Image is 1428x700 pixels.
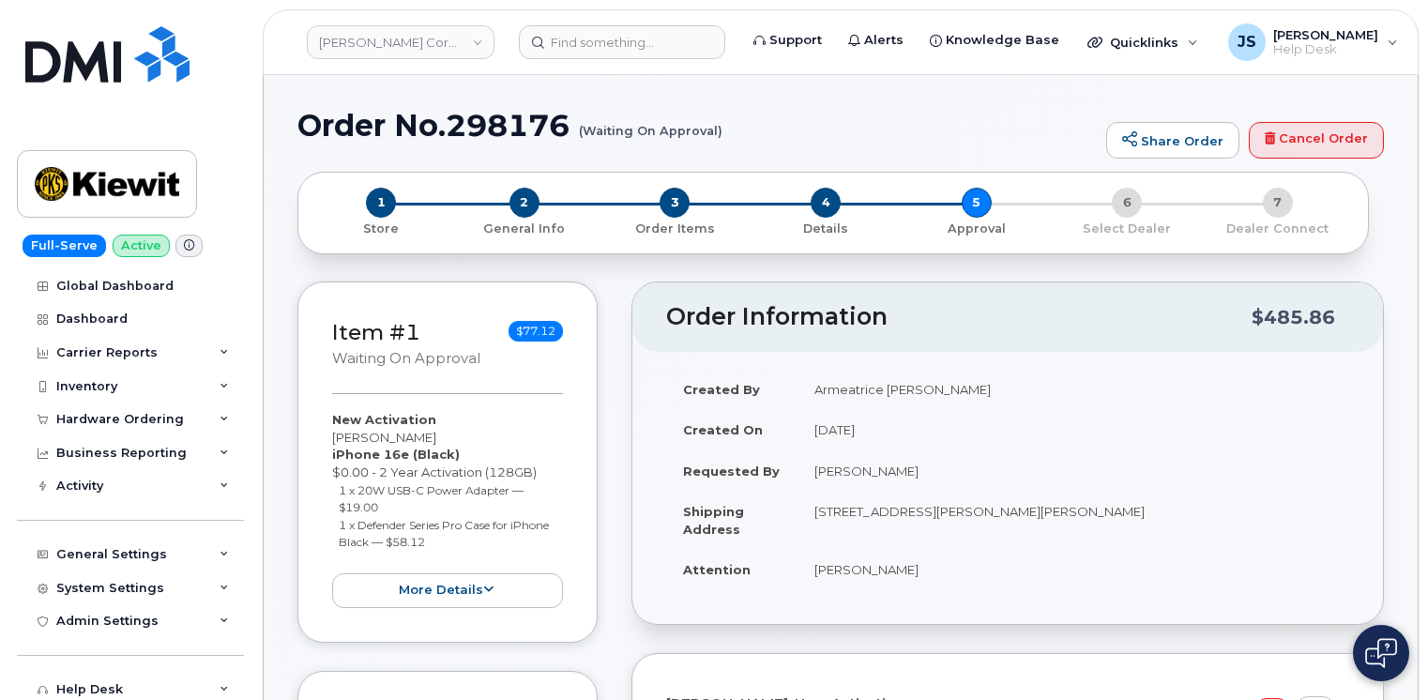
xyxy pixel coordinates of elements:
[449,218,600,237] a: 2 General Info
[758,221,894,237] p: Details
[798,549,1349,590] td: [PERSON_NAME]
[297,109,1097,142] h1: Order No.298176
[1249,122,1384,160] a: Cancel Order
[666,304,1252,330] h2: Order Information
[660,188,690,218] span: 3
[1252,299,1335,335] div: $485.86
[332,412,436,427] strong: New Activation
[798,491,1349,549] td: [STREET_ADDRESS][PERSON_NAME][PERSON_NAME]
[1365,638,1397,668] img: Open chat
[600,218,751,237] a: 3 Order Items
[683,562,751,577] strong: Attention
[607,221,743,237] p: Order Items
[313,218,449,237] a: 1 Store
[1106,122,1239,160] a: Share Order
[683,464,780,479] strong: Requested By
[321,221,442,237] p: Store
[509,321,563,342] span: $77.12
[811,188,841,218] span: 4
[339,483,524,515] small: 1 x 20W USB-C Power Adapter — $19.00
[332,350,480,367] small: Waiting On Approval
[332,411,563,607] div: [PERSON_NAME] $0.00 - 2 Year Activation (128GB)
[339,518,549,550] small: 1 x Defender Series Pro Case for iPhone Black — $58.12
[579,109,722,138] small: (Waiting On Approval)
[751,218,902,237] a: 4 Details
[798,450,1349,492] td: [PERSON_NAME]
[366,188,396,218] span: 1
[683,422,763,437] strong: Created On
[683,382,760,397] strong: Created By
[798,369,1349,410] td: Armeatrice [PERSON_NAME]
[332,447,460,462] strong: iPhone 16e (Black)
[332,573,563,608] button: more details
[509,188,539,218] span: 2
[683,504,744,537] strong: Shipping Address
[332,319,420,345] a: Item #1
[457,221,593,237] p: General Info
[798,409,1349,450] td: [DATE]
